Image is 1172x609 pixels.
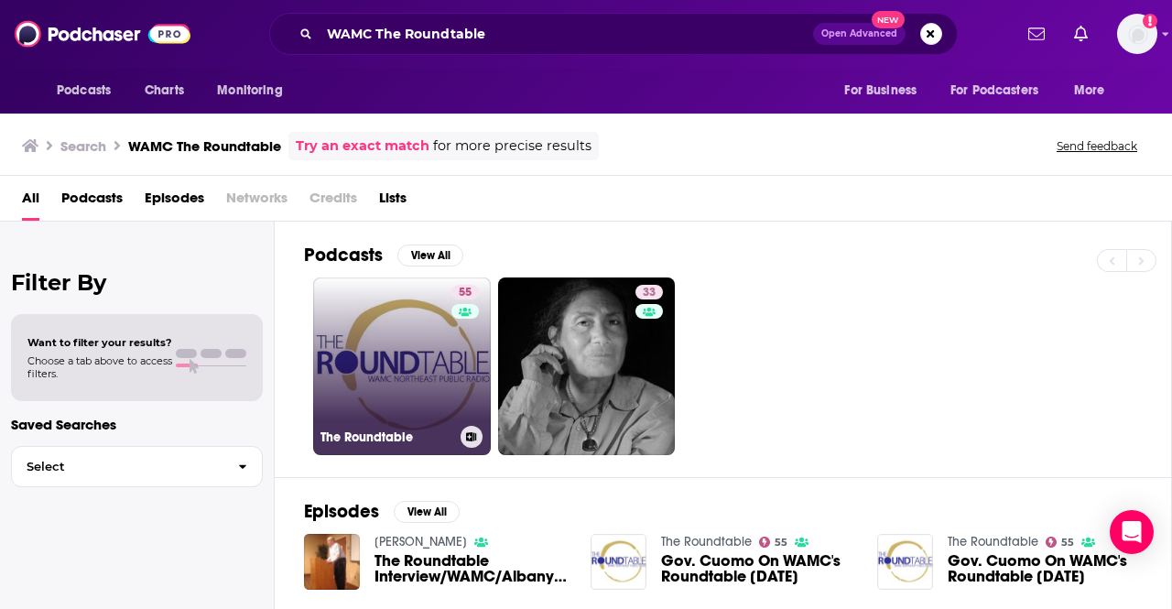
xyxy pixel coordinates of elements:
[821,29,897,38] span: Open Advanced
[1061,538,1074,547] span: 55
[498,277,676,455] a: 33
[22,183,39,221] a: All
[304,500,379,523] h2: Episodes
[877,534,933,590] img: Gov. Cuomo On WAMC's Roundtable 8/29/19
[661,553,855,584] span: Gov. Cuomo On WAMC's Roundtable [DATE]
[1021,18,1052,49] a: Show notifications dropdown
[1067,18,1095,49] a: Show notifications dropdown
[872,11,905,28] span: New
[11,269,263,296] h2: Filter By
[12,461,223,473] span: Select
[643,284,656,302] span: 33
[1117,14,1157,54] img: User Profile
[204,73,306,108] button: open menu
[635,285,663,299] a: 33
[60,137,106,155] h3: Search
[11,416,263,433] p: Saved Searches
[394,501,460,523] button: View All
[775,538,787,547] span: 55
[1061,73,1128,108] button: open menu
[1110,510,1154,554] div: Open Intercom Messenger
[433,136,591,157] span: for more precise results
[1051,138,1143,154] button: Send feedback
[374,553,569,584] span: The Roundtable Interview/WAMC/Albany Public Radio/[DATE]
[397,245,463,266] button: View All
[1074,78,1105,103] span: More
[269,13,958,55] div: Search podcasts, credits, & more...
[44,73,135,108] button: open menu
[145,78,184,103] span: Charts
[128,137,281,155] h3: WAMC The Roundtable
[296,136,429,157] a: Try an exact match
[226,183,288,221] span: Networks
[374,553,569,584] a: The Roundtable Interview/WAMC/Albany Public Radio/October 30, 2015
[1143,14,1157,28] svg: Add a profile image
[1117,14,1157,54] span: Logged in as hannahnewlon
[374,534,467,549] a: Bob Cudmore
[309,183,357,221] span: Credits
[1117,14,1157,54] button: Show profile menu
[313,277,491,455] a: 55The Roundtable
[320,430,453,445] h3: The Roundtable
[379,183,407,221] a: Lists
[1046,537,1075,548] a: 55
[27,354,172,380] span: Choose a tab above to access filters.
[320,19,813,49] input: Search podcasts, credits, & more...
[27,336,172,349] span: Want to filter your results?
[950,78,1038,103] span: For Podcasters
[844,78,917,103] span: For Business
[661,534,752,549] a: The Roundtable
[304,534,360,590] img: The Roundtable Interview/WAMC/Albany Public Radio/October 30, 2015
[304,244,463,266] a: PodcastsView All
[304,500,460,523] a: EpisodesView All
[948,553,1142,584] a: Gov. Cuomo On WAMC's Roundtable 8/29/19
[459,284,472,302] span: 55
[591,534,646,590] img: Gov. Cuomo On WAMC's Roundtable 2/19/20
[304,244,383,266] h2: Podcasts
[831,73,939,108] button: open menu
[948,553,1142,584] span: Gov. Cuomo On WAMC's Roundtable [DATE]
[948,534,1038,549] a: The Roundtable
[813,23,906,45] button: Open AdvancedNew
[451,285,479,299] a: 55
[661,553,855,584] a: Gov. Cuomo On WAMC's Roundtable 2/19/20
[57,78,111,103] span: Podcasts
[939,73,1065,108] button: open menu
[15,16,190,51] img: Podchaser - Follow, Share and Rate Podcasts
[11,446,263,487] button: Select
[217,78,282,103] span: Monitoring
[133,73,195,108] a: Charts
[61,183,123,221] a: Podcasts
[145,183,204,221] a: Episodes
[759,537,788,548] a: 55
